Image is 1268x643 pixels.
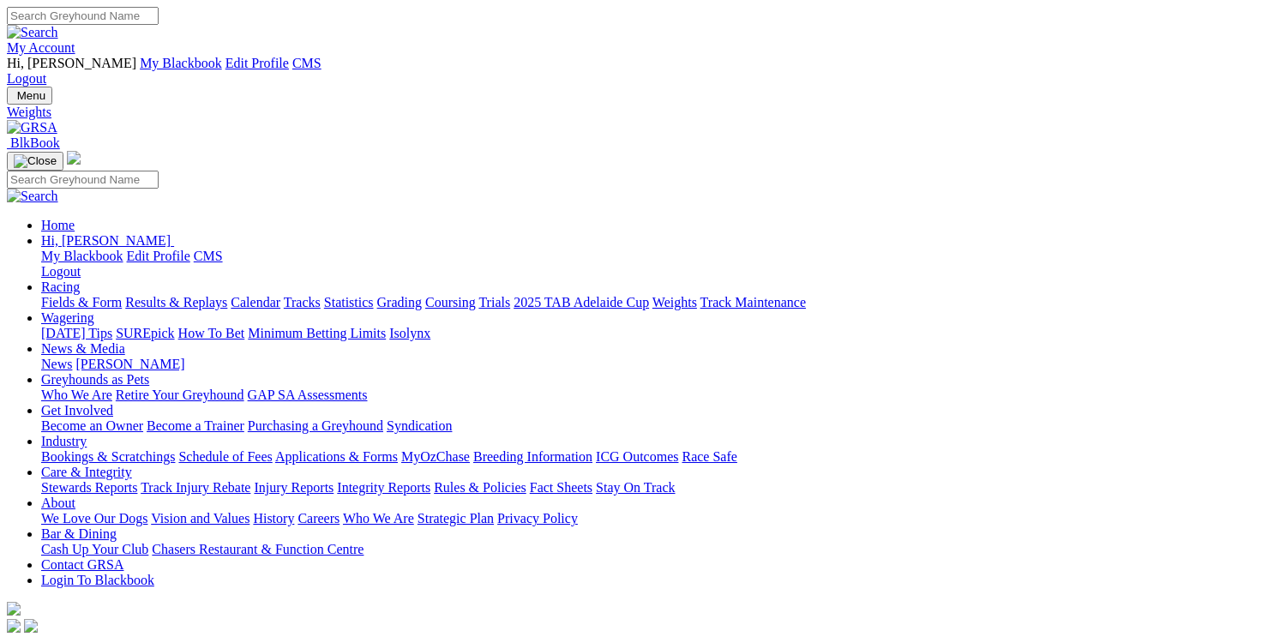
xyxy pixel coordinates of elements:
[41,326,1261,341] div: Wagering
[652,295,697,309] a: Weights
[41,218,75,232] a: Home
[178,326,245,340] a: How To Bet
[17,89,45,102] span: Menu
[337,480,430,495] a: Integrity Reports
[41,403,113,418] a: Get Involved
[596,480,675,495] a: Stay On Track
[41,449,175,464] a: Bookings & Scratchings
[7,171,159,189] input: Search
[387,418,452,433] a: Syndication
[41,573,154,587] a: Login To Blackbook
[254,480,334,495] a: Injury Reports
[253,511,294,526] a: History
[248,388,368,402] a: GAP SA Assessments
[41,449,1261,465] div: Industry
[41,341,125,356] a: News & Media
[7,25,58,40] img: Search
[248,326,386,340] a: Minimum Betting Limits
[7,120,57,135] img: GRSA
[343,511,414,526] a: Who We Are
[7,135,60,150] a: BlkBook
[7,189,58,204] img: Search
[41,418,143,433] a: Become an Owner
[41,418,1261,434] div: Get Involved
[41,511,147,526] a: We Love Our Dogs
[14,154,57,168] img: Close
[275,449,398,464] a: Applications & Forms
[7,87,52,105] button: Toggle navigation
[297,511,340,526] a: Careers
[125,295,227,309] a: Results & Replays
[41,542,148,556] a: Cash Up Your Club
[41,480,1261,496] div: Care & Integrity
[127,249,190,263] a: Edit Profile
[700,295,806,309] a: Track Maintenance
[152,542,364,556] a: Chasers Restaurant & Function Centre
[41,310,94,325] a: Wagering
[514,295,649,309] a: 2025 TAB Adelaide Cup
[41,249,123,263] a: My Blackbook
[41,295,1261,310] div: Racing
[41,511,1261,526] div: About
[248,418,383,433] a: Purchasing a Greyhound
[67,151,81,165] img: logo-grsa-white.png
[41,388,1261,403] div: Greyhounds as Pets
[473,449,592,464] a: Breeding Information
[41,372,149,387] a: Greyhounds as Pets
[151,511,249,526] a: Vision and Values
[41,279,80,294] a: Racing
[41,357,72,371] a: News
[41,295,122,309] a: Fields & Form
[682,449,736,464] a: Race Safe
[75,357,184,371] a: [PERSON_NAME]
[24,619,38,633] img: twitter.svg
[147,418,244,433] a: Become a Trainer
[41,326,112,340] a: [DATE] Tips
[41,388,112,402] a: Who We Are
[7,56,1261,87] div: My Account
[478,295,510,309] a: Trials
[116,388,244,402] a: Retire Your Greyhound
[7,602,21,616] img: logo-grsa-white.png
[41,249,1261,279] div: Hi, [PERSON_NAME]
[41,557,123,572] a: Contact GRSA
[596,449,678,464] a: ICG Outcomes
[7,105,1261,120] a: Weights
[194,249,223,263] a: CMS
[41,434,87,448] a: Industry
[41,233,174,248] a: Hi, [PERSON_NAME]
[178,449,272,464] a: Schedule of Fees
[41,496,75,510] a: About
[116,326,174,340] a: SUREpick
[41,542,1261,557] div: Bar & Dining
[7,619,21,633] img: facebook.svg
[418,511,494,526] a: Strategic Plan
[225,56,289,70] a: Edit Profile
[425,295,476,309] a: Coursing
[377,295,422,309] a: Grading
[530,480,592,495] a: Fact Sheets
[434,480,526,495] a: Rules & Policies
[7,56,136,70] span: Hi, [PERSON_NAME]
[389,326,430,340] a: Isolynx
[10,135,60,150] span: BlkBook
[41,526,117,541] a: Bar & Dining
[41,465,132,479] a: Care & Integrity
[41,357,1261,372] div: News & Media
[41,233,171,248] span: Hi, [PERSON_NAME]
[7,7,159,25] input: Search
[41,264,81,279] a: Logout
[7,40,75,55] a: My Account
[7,71,46,86] a: Logout
[324,295,374,309] a: Statistics
[140,56,222,70] a: My Blackbook
[231,295,280,309] a: Calendar
[284,295,321,309] a: Tracks
[7,152,63,171] button: Toggle navigation
[141,480,250,495] a: Track Injury Rebate
[401,449,470,464] a: MyOzChase
[292,56,322,70] a: CMS
[497,511,578,526] a: Privacy Policy
[41,480,137,495] a: Stewards Reports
